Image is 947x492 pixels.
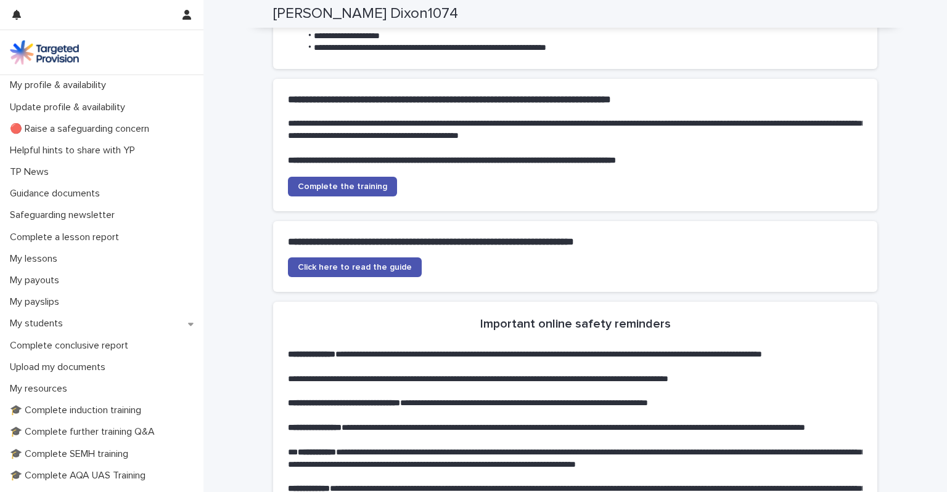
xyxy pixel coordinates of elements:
[5,79,116,91] p: My profile & availability
[5,253,67,265] p: My lessons
[5,188,110,200] p: Guidance documents
[288,257,422,277] a: Click here to read the guide
[5,232,129,243] p: Complete a lesson report
[5,340,138,352] p: Complete conclusive report
[273,5,458,23] h2: [PERSON_NAME] Dixon1074
[298,263,412,272] span: Click here to read the guide
[5,405,151,416] p: 🎓 Complete induction training
[5,318,73,329] p: My students
[5,448,138,460] p: 🎓 Complete SEMH training
[288,177,397,196] a: Complete the training
[298,182,387,191] span: Complete the training
[5,102,135,113] p: Update profile & availability
[5,209,125,221] p: Safeguarding newsletter
[5,275,69,286] p: My payouts
[10,40,79,65] img: M5nRWzHhSzIhMunXDL62
[5,383,77,395] p: My resources
[5,166,59,178] p: TP News
[5,470,155,482] p: 🎓 Complete AQA UAS Training
[5,361,115,373] p: Upload my documents
[5,426,165,438] p: 🎓 Complete further training Q&A
[5,123,159,135] p: 🔴 Raise a safeguarding concern
[480,317,671,331] h2: Important online safety reminders
[5,145,145,156] p: Helpful hints to share with YP
[5,296,69,308] p: My payslips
